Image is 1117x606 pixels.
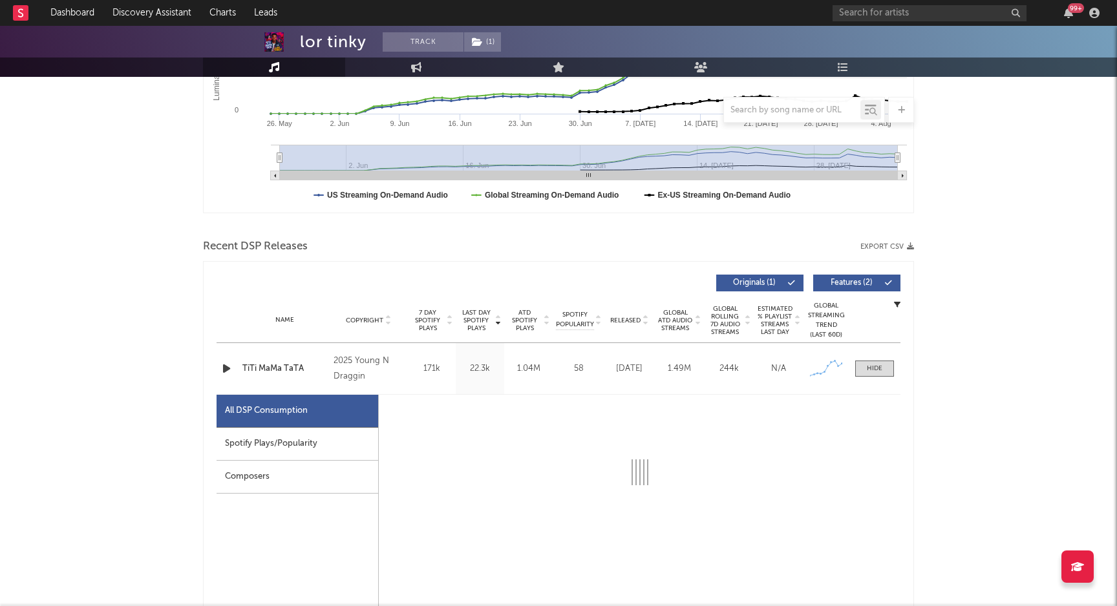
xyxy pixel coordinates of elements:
div: All DSP Consumption [225,403,308,419]
button: Originals(1) [716,275,803,291]
input: Search for artists [833,5,1027,21]
text: 21. [DATE] [743,120,778,127]
span: ( 1 ) [463,32,502,52]
span: ATD Spotify Plays [507,309,542,332]
span: Released [610,317,641,324]
text: 4. Aug [871,120,891,127]
div: 22.3k [459,362,501,375]
div: Global Streaming Trend (Last 60D) [807,301,846,340]
text: 16. Jun [448,120,471,127]
div: Composers [217,461,378,494]
span: Spotify Popularity [556,310,594,329]
div: 171k [410,362,452,375]
div: Spotify Plays/Popularity [217,428,378,461]
span: Global ATD Audio Streams [657,309,693,332]
text: 30. Jun [569,120,592,127]
button: Features(2) [813,275,900,291]
span: Estimated % Playlist Streams Last Day [757,305,793,336]
button: 99+ [1064,8,1073,18]
text: 7. [DATE] [625,120,655,127]
div: N/A [757,362,800,375]
span: Last Day Spotify Plays [459,309,493,332]
input: Search by song name or URL [724,105,860,116]
div: 1.04M [507,362,549,375]
text: 9. Jun [390,120,409,127]
button: Track [383,32,463,52]
span: Features ( 2 ) [822,279,881,287]
div: 58 [556,362,601,375]
span: Recent DSP Releases [203,239,308,255]
button: Export CSV [860,243,914,251]
span: Copyright [346,317,383,324]
text: Ex-US Streaming On-Demand Audio [658,191,791,200]
div: 244k [707,362,750,375]
div: Name [242,315,327,325]
text: 28. [DATE] [804,120,838,127]
text: 26. May [267,120,293,127]
div: 1.49M [657,362,701,375]
text: 23. Jun [509,120,532,127]
text: 14. [DATE] [683,120,718,127]
span: Global Rolling 7D Audio Streams [707,305,743,336]
text: Global Streaming On-Demand Audio [485,191,619,200]
div: All DSP Consumption [217,395,378,428]
text: 2. Jun [330,120,349,127]
text: US Streaming On-Demand Audio [327,191,448,200]
div: lor tinky [300,32,367,52]
div: [DATE] [608,362,651,375]
a: TiTi MaMa TaTA [242,362,327,375]
span: Originals ( 1 ) [725,279,784,287]
button: (1) [464,32,501,52]
div: 2025 Young N Draggin [334,353,404,384]
div: 99 + [1068,3,1084,13]
span: 7 Day Spotify Plays [410,309,445,332]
